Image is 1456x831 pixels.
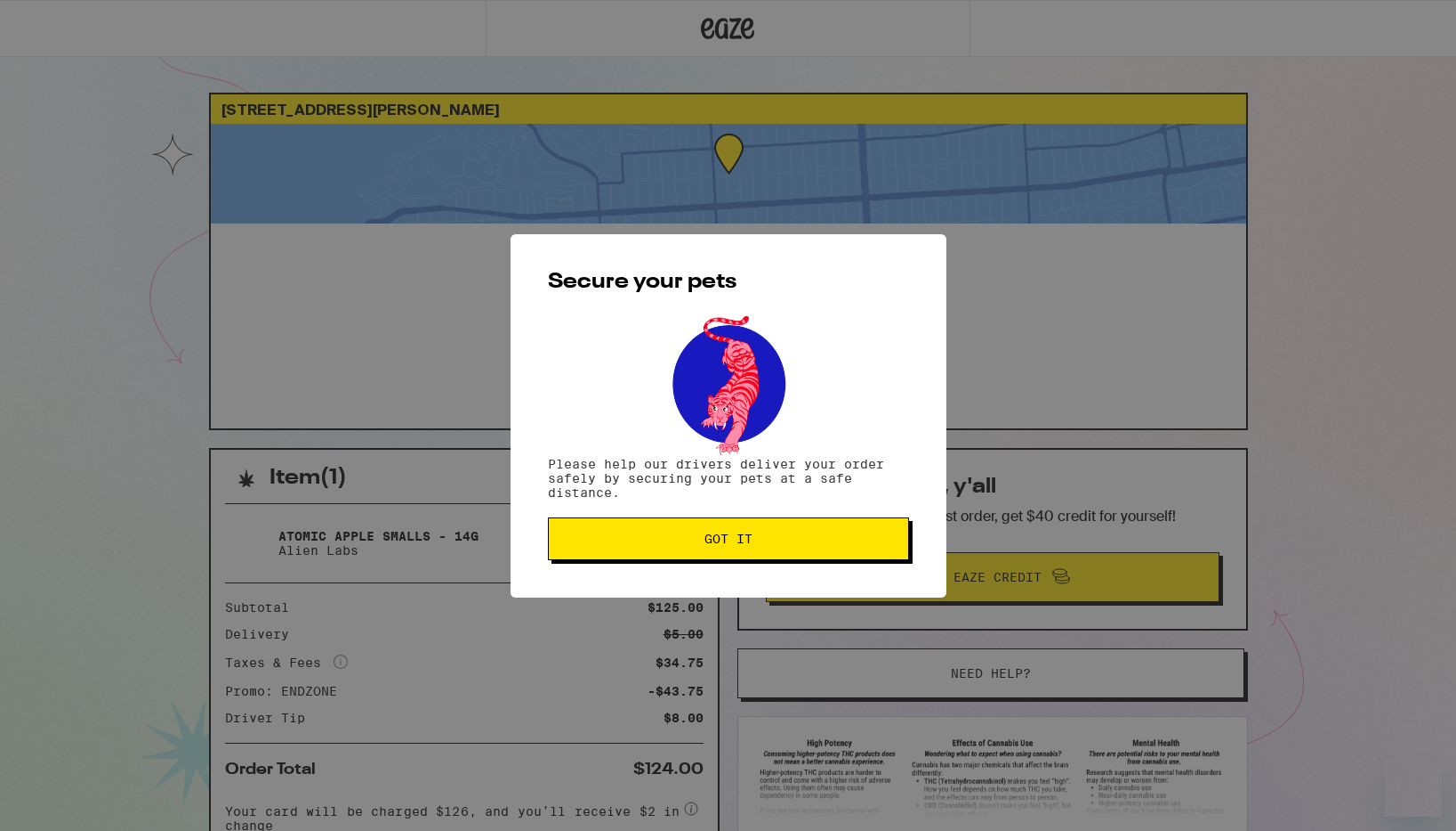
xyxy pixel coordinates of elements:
iframe: Button to launch messaging window [1385,760,1442,817]
button: Got it [548,517,909,560]
p: Please help our drivers deliver your order safely by securing your pets at a safe distance. [548,457,909,500]
img: pets [656,311,801,457]
h2: Secure your pets [548,272,909,293]
span: Got it [704,533,752,545]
